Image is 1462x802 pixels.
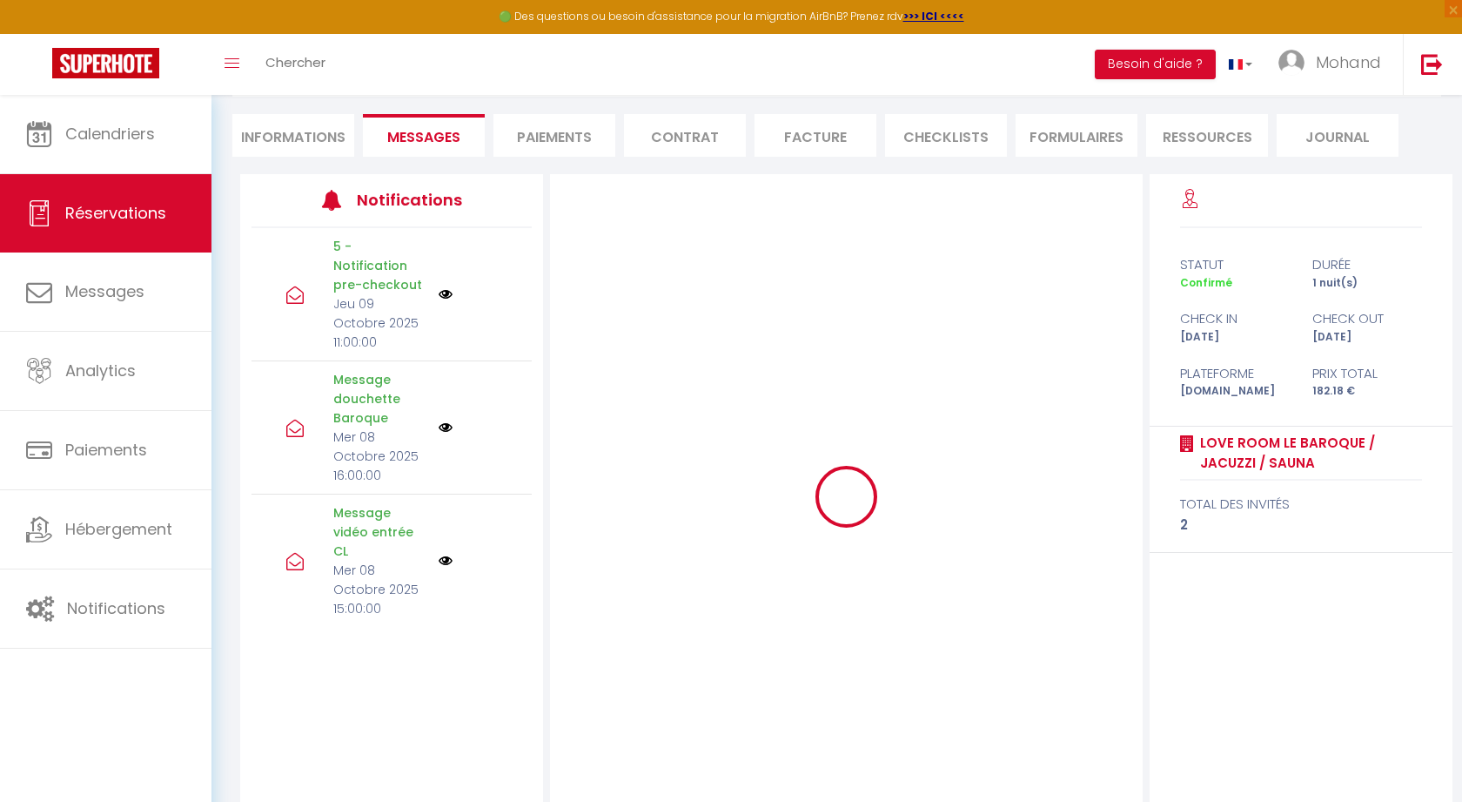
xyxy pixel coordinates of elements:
li: Facture [754,114,876,157]
span: Chercher [265,53,325,71]
img: Super Booking [52,48,159,78]
a: Chercher [252,34,339,95]
a: >>> ICI <<<< [903,9,964,24]
div: Plateforme [1169,363,1301,384]
p: Mer 08 Octobre 2025 16:00:00 [333,428,427,485]
div: [DATE] [1169,329,1301,346]
p: Message douchette Baroque [333,370,427,428]
div: total des invités [1180,494,1423,515]
div: durée [1301,254,1433,275]
li: Contrat [624,114,746,157]
li: Informations [232,114,354,157]
img: NO IMAGE [439,287,453,301]
div: 2 [1180,515,1423,536]
div: check out [1301,308,1433,329]
div: [DATE] [1301,329,1433,346]
span: Notifications [67,597,165,619]
p: Jeu 09 Octobre 2025 11:00:00 [333,294,427,352]
li: Paiements [493,114,615,157]
li: Journal [1277,114,1398,157]
span: Hébergement [65,518,172,540]
div: check in [1169,308,1301,329]
span: Messages [387,127,460,147]
span: Réservations [65,202,166,224]
span: Paiements [65,439,147,461]
li: CHECKLISTS [885,114,1007,157]
a: ... Mohand [1265,34,1403,95]
div: [DOMAIN_NAME] [1169,383,1301,400]
span: Analytics [65,360,136,381]
a: Love Room Le Baroque / Jacuzzi / Sauna [1194,433,1423,474]
span: Messages [65,280,144,302]
li: FORMULAIRES [1016,114,1137,157]
div: 1 nuit(s) [1301,275,1433,292]
span: Mohand [1316,51,1381,73]
span: Confirmé [1180,275,1232,290]
li: Ressources [1146,114,1268,157]
h3: Notifications [357,180,473,219]
div: statut [1169,254,1301,275]
button: Besoin d'aide ? [1095,50,1216,79]
p: 5 - Notification pre-checkout [333,237,427,294]
img: logout [1421,53,1443,75]
img: NO IMAGE [439,421,453,435]
span: Calendriers [65,123,155,145]
div: 182.18 € [1301,383,1433,400]
p: Message vidéo entrée CL [333,503,427,561]
p: Mer 08 Octobre 2025 15:00:00 [333,561,427,618]
img: NO IMAGE [439,554,453,568]
img: ... [1278,50,1304,76]
div: Prix total [1301,363,1433,384]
